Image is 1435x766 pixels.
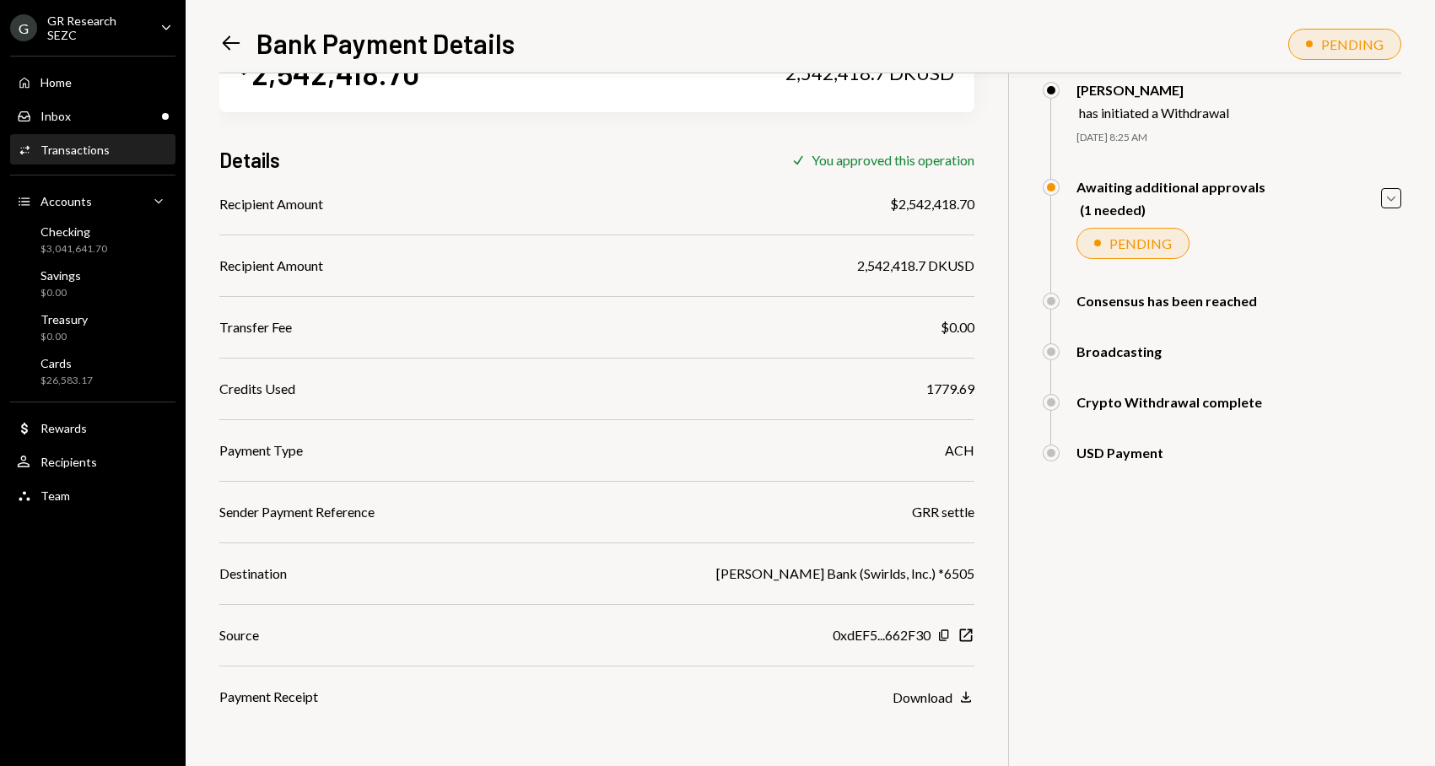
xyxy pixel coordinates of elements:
a: Checking$3,041,641.70 [10,219,175,260]
div: You approved this operation [812,152,974,168]
div: 0xdEF5...662F30 [833,625,931,645]
div: Cards [40,356,93,370]
div: Download [893,689,952,705]
h1: Bank Payment Details [256,26,515,60]
a: Cards$26,583.17 [10,351,175,391]
div: Checking [40,224,107,239]
div: PENDING [1321,36,1384,52]
div: Savings [40,268,81,283]
div: $3,041,641.70 [40,242,107,256]
div: Transfer Fee [219,317,292,337]
div: Payment Type [219,440,303,461]
div: USD Payment [1076,445,1163,461]
div: $0.00 [941,317,974,337]
div: PENDING [1109,235,1172,251]
div: [PERSON_NAME] Bank (Swirlds, Inc.) *6505 [716,564,974,584]
div: Credits Used [219,379,295,399]
div: Accounts [40,194,92,208]
div: Treasury [40,312,88,326]
a: Recipients [10,446,175,477]
div: has initiated a Withdrawal [1079,105,1229,121]
div: [DATE] 8:25 AM [1076,131,1401,145]
div: G [10,14,37,41]
div: 1779.69 [926,379,974,399]
div: Inbox [40,109,71,123]
div: Broadcasting [1076,343,1162,359]
a: Transactions [10,134,175,165]
div: Transactions [40,143,110,157]
div: (1 needed) [1080,202,1265,218]
div: Destination [219,564,287,584]
div: GRR settle [912,502,974,522]
div: Home [40,75,72,89]
div: $26,583.17 [40,374,93,388]
div: $0.00 [40,286,81,300]
div: Recipient Amount [219,194,323,214]
a: Inbox [10,100,175,131]
div: 2,542,418.7 DKUSD [857,256,974,276]
div: Recipients [40,455,97,469]
a: Team [10,480,175,510]
div: ACH [945,440,974,461]
div: Payment Receipt [219,687,318,707]
div: Crypto Withdrawal complete [1076,394,1262,410]
h3: Details [219,146,280,174]
a: Savings$0.00 [10,263,175,304]
a: Accounts [10,186,175,216]
div: Source [219,625,259,645]
div: GR Research SEZC [47,13,147,42]
div: Recipient Amount [219,256,323,276]
div: [PERSON_NAME] [1076,82,1229,98]
div: $2,542,418.70 [890,194,974,214]
div: Sender Payment Reference [219,502,375,522]
div: Rewards [40,421,87,435]
div: Team [40,488,70,503]
a: Treasury$0.00 [10,307,175,348]
div: Awaiting additional approvals [1076,179,1265,195]
a: Home [10,67,175,97]
button: Download [893,688,974,707]
a: Rewards [10,413,175,443]
div: $0.00 [40,330,88,344]
div: Consensus has been reached [1076,293,1257,309]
